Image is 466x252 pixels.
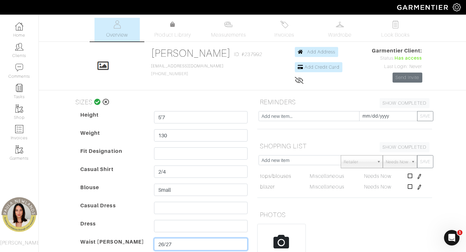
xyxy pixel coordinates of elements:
span: Garmentier Client: [372,47,422,55]
img: dashboard-icon-dbcd8f5a0b271acd01030246c82b418ddd0df26cd7fceb0bd07c9910d44c42f6.png [15,22,23,30]
a: SHOW COMPLETED [380,142,429,152]
span: Measurements [211,31,246,39]
a: Add Address [295,47,338,57]
dt: Fit Designation [75,147,149,166]
span: Wardrobe [328,31,351,39]
span: Add Address [307,49,336,54]
button: SAVE [417,155,433,168]
img: garments-icon-b7da505a4dc4fd61783c78ac3ca0ef83fa9d6f193b1c9dc38574b1d14d53ca28.png [15,145,23,154]
span: Miscellaneous [310,184,344,190]
img: gear-icon-white-bd11855cb880d31180b6d7d6211b90ccbf57a29d726f0c71d8c61bd08dd39cc2.png [453,3,461,11]
dt: Blouse [75,184,149,202]
a: Measurements [206,18,251,41]
span: [PHONE_NUMBER] [151,64,224,76]
h5: REMINDERS [257,96,432,109]
img: orders-icon-0abe47150d42831381b5fb84f609e132dff9fe21cb692f30cb5eec754e2cba89.png [15,125,23,133]
span: Retailer [344,155,374,168]
img: clients-icon-6bae9207a08558b7cb47a8932f037763ab4055f8c8b6bfacd5dc20c3e0201464.png [15,43,23,51]
input: Add new item [259,155,341,165]
img: measurements-466bbee1fd09ba9460f595b01e5d73f9e2bff037440d3c8f018324cb6cdf7a4a.svg [224,20,232,29]
h5: SIZES [73,96,248,109]
span: Look Books [381,31,410,39]
button: SAVE [417,111,433,121]
span: Has access [394,55,422,62]
a: Look Books [373,18,418,41]
span: Needs Now [364,184,391,190]
img: pen-cf24a1663064a2ec1b9c1bd2387e9de7a2fa800b781884d57f21acf72779bad2.png [417,185,422,190]
dt: Weight [75,129,149,147]
img: comment-icon-a0a6a9ef722e966f86d9cbdc48e553b5cf19dbc54f86b18d962a5391bc8f6eb6.png [15,63,23,72]
a: Wardrobe [317,18,362,41]
span: Invoices [274,31,294,39]
span: Overview [106,31,128,39]
a: Send Invite [393,73,422,83]
img: wardrobe-487a4870c1b7c33e795ec22d11cfc2ed9d08956e64fb3008fe2437562e282088.svg [336,20,344,29]
a: Product Library [150,21,195,39]
a: [EMAIL_ADDRESS][DOMAIN_NAME] [151,64,224,68]
img: pen-cf24a1663064a2ec1b9c1bd2387e9de7a2fa800b781884d57f21acf72779bad2.png [417,174,422,179]
img: todo-9ac3debb85659649dc8f770b8b6100bb5dab4b48dedcbae339e5042a72dfd3cc.svg [392,20,400,29]
span: Needs Now [386,155,408,168]
span: Product Library [154,31,191,39]
span: Add Credit Card [305,64,339,70]
div: Last Login: Never [372,63,422,70]
img: garments-icon-b7da505a4dc4fd61783c78ac3ca0ef83fa9d6f193b1c9dc38574b1d14d53ca28.png [15,105,23,113]
a: blazer [260,183,275,191]
dt: Casual Dress [75,202,149,220]
a: SHOW COMPLETED [380,98,429,108]
img: orders-27d20c2124de7fd6de4e0e44c1d41de31381a507db9b33961299e4e07d508b8c.svg [280,20,288,29]
a: tops/blouses [260,172,292,180]
dt: Height [75,111,149,129]
a: Add Credit Card [295,62,342,72]
span: Needs Now [364,173,391,179]
a: [PERSON_NAME] [151,47,231,59]
a: Overview [94,18,140,41]
span: Miscellaneous [310,173,344,179]
dt: Casual Shirt [75,166,149,184]
h5: PHOTOS [257,208,432,221]
iframe: Intercom live chat [444,230,460,246]
span: 1 [457,230,462,235]
span: ID: #237992 [234,51,262,58]
a: Invoices [261,18,307,41]
img: basicinfo-40fd8af6dae0f16599ec9e87c0ef1c0a1fdea2edbe929e3d69a839185d80c458.svg [113,20,121,29]
input: Add new item... [259,111,360,121]
dt: Dress [75,220,149,238]
img: garmentier-logo-header-white-b43fb05a5012e4ada735d5af1a66efaba907eab6374d6393d1fbf88cb4ef424d.png [394,2,453,13]
h5: SHOPPING LIST [257,140,432,153]
div: Status: [372,55,422,62]
img: reminder-icon-8004d30b9f0a5d33ae49ab947aed9ed385cf756f9e5892f1edd6e32f2345188e.png [15,84,23,92]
